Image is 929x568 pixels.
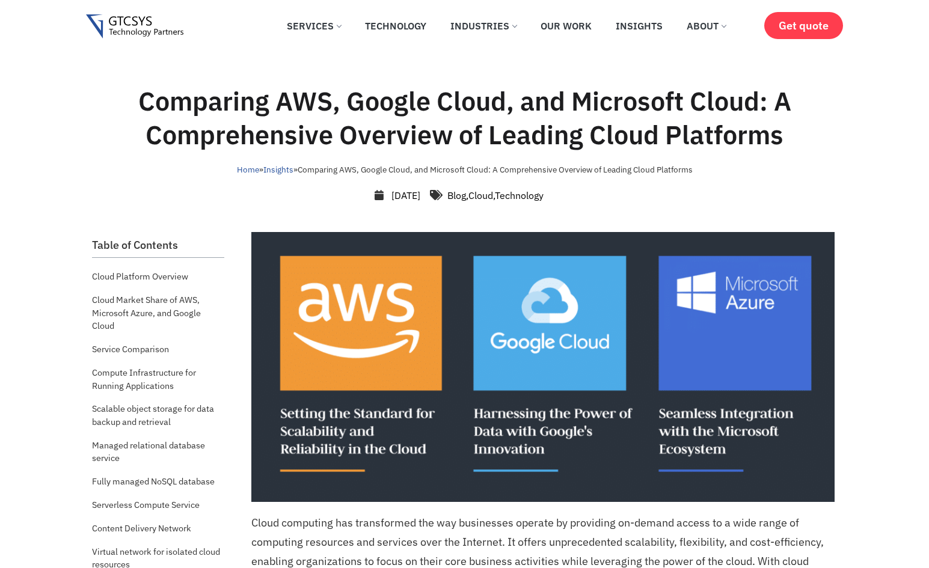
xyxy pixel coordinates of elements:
a: Compute Infrastructure for Running Applications [92,363,224,395]
a: Services [278,13,350,39]
a: Home [237,164,259,175]
h1: Comparing AWS, Google Cloud, and Microsoft Cloud: A Comprehensive Overview of Leading Cloud Platf... [124,84,806,151]
time: [DATE] [391,189,420,201]
a: Content Delivery Network [92,519,191,538]
a: Scalable object storage for data backup and retrieval [92,399,224,431]
a: About [678,13,735,39]
span: Comparing AWS, Google Cloud, and Microsoft Cloud: A Comprehensive Overview of Leading Cloud Platf... [298,164,693,175]
a: Insights [263,164,293,175]
a: Cloud [468,189,493,201]
a: Cloud Market Share of AWS, Microsoft Azure, and Google Cloud [92,290,224,335]
a: Serverless Compute Service [92,495,200,515]
a: Get quote [764,12,843,39]
a: Insights [607,13,672,39]
a: Blog [447,189,466,201]
a: Cloud Platform Overview [92,267,188,286]
a: Managed relational database service [92,436,224,468]
a: Industries [441,13,526,39]
a: Our Work [532,13,601,39]
span: Get quote [779,19,829,32]
span: » » [237,164,693,175]
a: Technology [356,13,435,39]
img: Gtcsys logo [86,14,184,39]
h2: Table of Contents [92,239,224,252]
a: Fully managed NoSQL database [92,472,215,491]
a: Technology [495,189,544,201]
a: Service Comparison [92,340,169,359]
span: , , [447,189,544,201]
